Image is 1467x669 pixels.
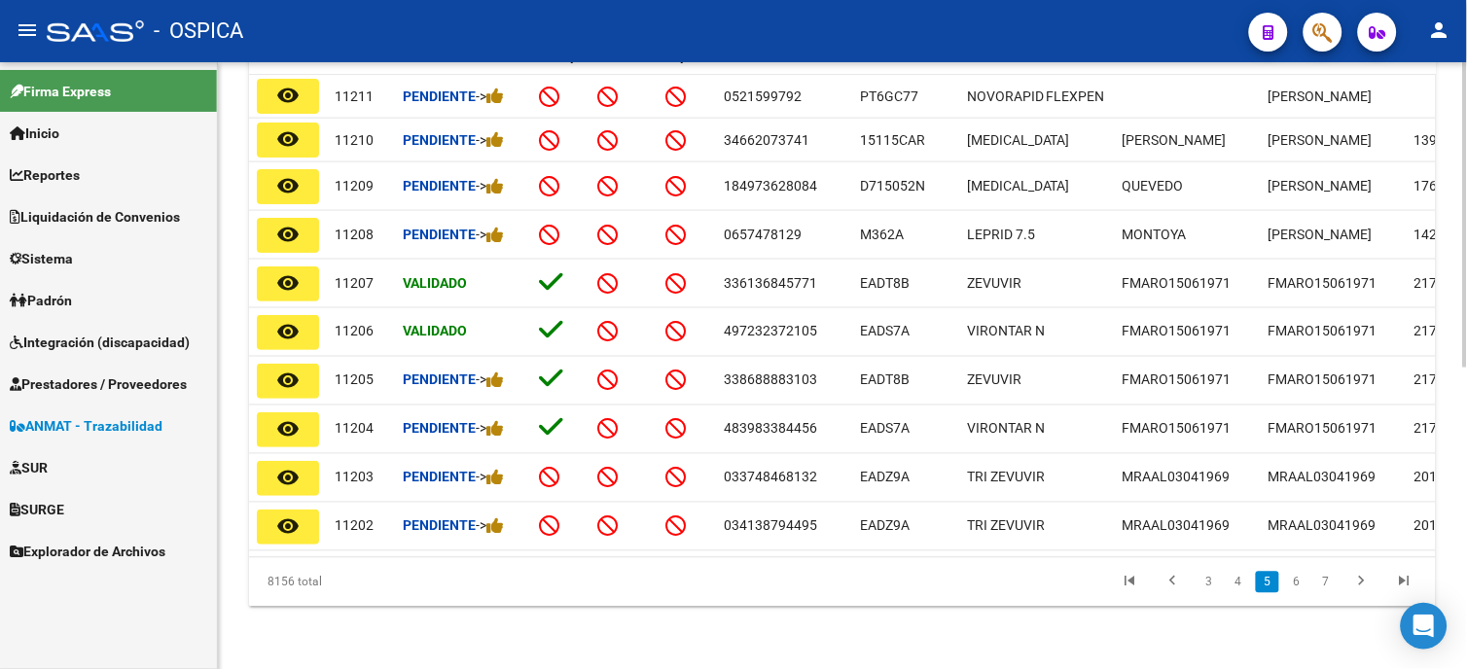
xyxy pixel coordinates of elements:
mat-icon: remove_red_eye [276,174,300,197]
span: D715052N [860,178,925,194]
span: -> [476,88,504,104]
span: SUR [10,457,48,478]
span: 033748468132 [724,470,817,485]
span: 11205 [335,372,374,388]
span: 11206 [335,324,374,339]
span: MONTOYA [1123,227,1187,242]
span: -> [476,518,504,534]
span: 15115CAR [860,132,925,148]
span: 338688883103 [724,372,817,388]
span: -> [476,178,504,194]
span: EADT8B [860,275,910,291]
span: SURGE [10,499,64,520]
strong: Pendiente [403,518,476,534]
a: go to previous page [1155,572,1192,593]
span: 0521599792 [724,88,802,104]
a: go to next page [1343,572,1380,593]
li: page 6 [1282,566,1311,599]
span: Firma Express [10,81,111,102]
span: -> [476,421,504,437]
mat-icon: remove_red_eye [276,223,300,246]
span: FMARO15061971 [1269,372,1378,388]
a: 6 [1285,572,1308,593]
strong: Pendiente [403,132,476,148]
span: TRI ZEVUVIR [967,470,1045,485]
span: M362A [860,227,904,242]
span: 11203 [335,470,374,485]
mat-icon: remove_red_eye [276,417,300,440]
strong: Pendiente [403,372,476,388]
span: EADS7A [860,421,910,437]
strong: Pendiente [403,88,476,104]
span: FMARO15061971 [1269,275,1378,291]
span: ANMAT - Trazabilidad [10,415,162,437]
div: 8156 total [249,558,483,607]
li: page 4 [1224,566,1253,599]
span: VIRONTAR N [967,324,1045,339]
span: 11207 [335,275,374,291]
a: go to first page [1112,572,1149,593]
span: 11211 [335,88,374,104]
span: MRAAL03041969 [1123,518,1231,534]
span: C/ Factura [597,25,645,63]
span: 11209 [335,178,374,194]
a: 3 [1198,572,1221,593]
span: C/ Expte [665,25,700,63]
span: FMARO15061971 [1123,421,1232,437]
span: 336136845771 [724,275,817,291]
mat-icon: remove_red_eye [276,127,300,151]
strong: Pendiente [403,178,476,194]
span: LEPRID 7.5 [967,227,1035,242]
span: Prestadores / Proveedores [10,373,187,395]
span: FMARO15061971 [1123,324,1232,339]
li: page 3 [1195,566,1224,599]
mat-icon: remove_red_eye [276,320,300,343]
li: page 7 [1311,566,1341,599]
span: 11210 [335,132,374,148]
span: ZEVUVIR [967,275,1021,291]
li: page 5 [1253,566,1282,599]
strong: Pendiente [403,227,476,242]
span: [PERSON_NAME] [1269,132,1373,148]
span: - OSPICA [154,10,243,53]
span: ZEVUVIR [967,372,1021,388]
span: FMARO15061971 [1123,372,1232,388]
span: [PERSON_NAME] [1269,178,1373,194]
span: -> [476,372,504,388]
span: 184973628084 [724,178,817,194]
span: -> [476,132,504,148]
span: 11202 [335,518,374,534]
span: NOVORAPID FLEXPEN [967,88,1105,104]
mat-icon: person [1428,18,1451,42]
span: 034138794495 [724,518,817,534]
span: [PERSON_NAME] [1269,88,1373,104]
span: 34662073741 [724,132,809,148]
strong: Pendiente [403,470,476,485]
div: Open Intercom Messenger [1401,603,1448,650]
strong: Validado [403,275,467,291]
span: 11204 [335,421,374,437]
a: go to last page [1386,572,1423,593]
a: 4 [1227,572,1250,593]
span: [MEDICAL_DATA] [967,178,1070,194]
span: C/ Recupero [539,25,598,63]
span: 0657478129 [724,227,802,242]
span: 11208 [335,227,374,242]
span: TRI ZEVUVIR [967,518,1045,534]
span: MRAAL03041969 [1269,470,1377,485]
span: QUEVEDO [1123,178,1184,194]
span: EADS7A [860,324,910,339]
strong: Validado [403,324,467,339]
strong: Pendiente [403,421,476,437]
span: 497232372105 [724,324,817,339]
mat-icon: remove_red_eye [276,271,300,295]
span: MRAAL03041969 [1269,518,1377,534]
span: Sistema [10,248,73,269]
span: EADZ9A [860,518,910,534]
span: EADT8B [860,372,910,388]
a: 7 [1314,572,1338,593]
span: -> [476,470,504,485]
span: Reportes [10,164,80,186]
span: -> [476,227,504,242]
span: [MEDICAL_DATA] [967,132,1070,148]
